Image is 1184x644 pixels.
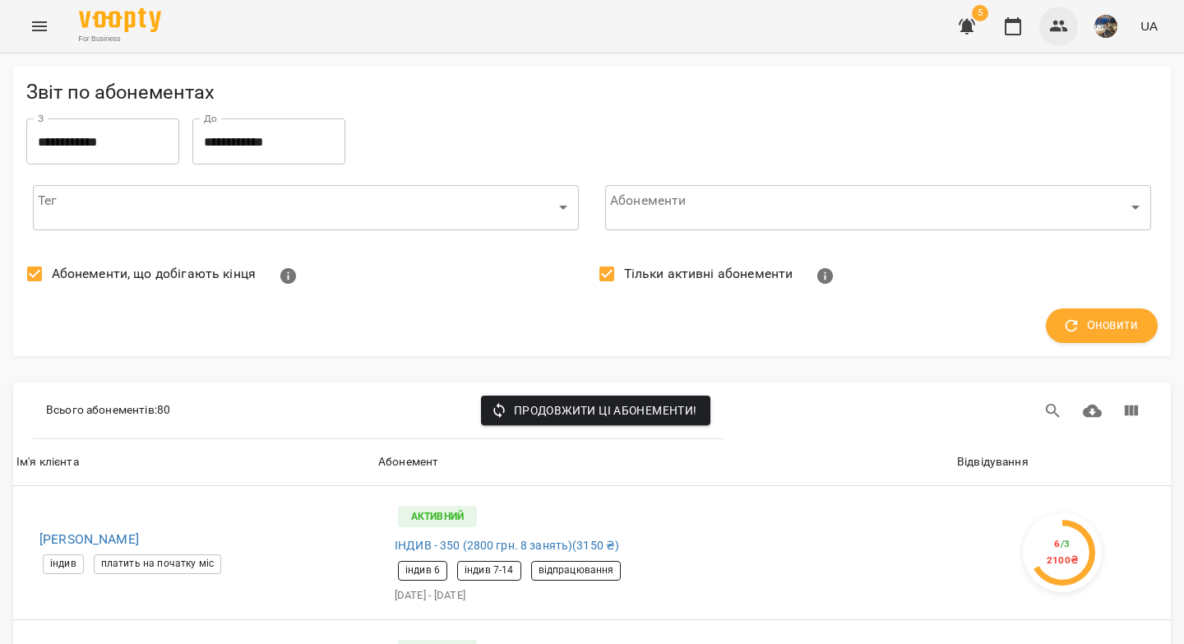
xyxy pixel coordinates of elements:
[1140,17,1158,35] span: UA
[957,452,1029,472] div: Відвідування
[378,452,950,472] span: Абонемент
[1047,536,1079,568] div: 6 2100 ₴
[1134,11,1164,41] button: UA
[395,587,934,604] p: [DATE] - [DATE]
[1034,391,1073,431] button: Пошук
[458,563,520,577] span: індив 7-14
[388,496,941,610] a: АктивнийІНДИВ - 350 (2800 грн. 8 занять)(3150 ₴)індив 6індив 7-14відпрацювання[DATE] - [DATE]
[378,452,438,472] div: Сортувати
[494,401,697,420] span: Продовжити ці абонементи!
[378,452,438,472] div: Абонемент
[79,8,161,32] img: Voopty Logo
[1046,308,1158,343] button: Оновити
[532,563,621,577] span: відпрацювання
[16,452,372,472] span: Ім'я клієнта
[95,557,220,571] span: платить на початку міс
[20,7,59,46] button: Menu
[481,396,710,425] button: Продовжити ці абонементи!
[13,382,1171,439] div: Table Toolbar
[1061,538,1071,549] span: / 3
[16,452,79,472] div: Сортувати
[806,257,845,296] button: Показувати тільки абонементи з залишком занять або з відвідуваннями. Активні абонементи - це ті, ...
[624,264,793,284] span: Тільки активні абонементи
[44,557,83,571] span: індив
[269,257,308,296] button: Показати абонементи з 3 або менше відвідуваннями або що закінчуються протягом 7 днів
[46,402,170,419] p: Всього абонементів : 80
[605,184,1151,230] div: ​
[33,184,579,230] div: ​
[972,5,988,21] span: 5
[52,264,256,284] span: Абонементи, що добігають кінця
[1094,15,1117,38] img: 10df61c86029c9e6bf63d4085f455a0c.jpg
[1073,391,1112,431] button: Завантажити CSV
[398,506,477,527] p: Активний
[79,34,161,44] span: For Business
[395,537,619,554] span: ІНДИВ - 350 (2800 грн. 8 занять) ( 3150 ₴ )
[16,452,79,472] div: Ім'я клієнта
[1112,391,1151,431] button: Вигляд колонок
[26,528,362,577] a: [PERSON_NAME]індивплатить на початку міс
[1066,315,1138,336] span: Оновити
[957,452,1029,472] div: Сортувати
[399,563,446,577] span: індив 6
[957,452,1168,472] span: Відвідування
[26,80,1158,105] h5: Звіт по абонементах
[39,528,362,551] h6: [PERSON_NAME]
